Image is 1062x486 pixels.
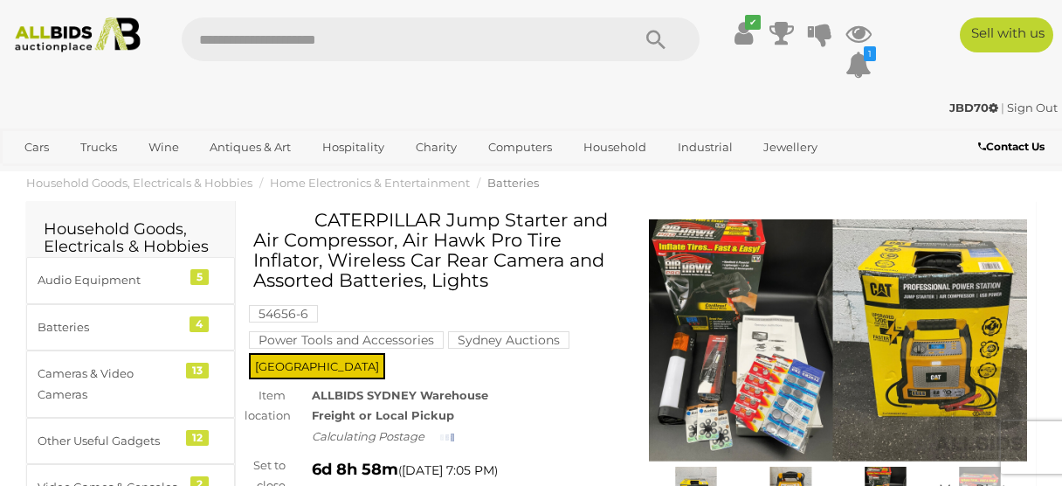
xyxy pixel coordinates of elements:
[145,162,292,191] a: [GEOGRAPHIC_DATA]
[249,333,444,347] a: Power Tools and Accessories
[13,162,69,191] a: Office
[249,331,444,349] mark: Power Tools and Accessories
[186,430,209,446] div: 12
[78,162,136,191] a: Sports
[311,133,396,162] a: Hospitality
[960,17,1053,52] a: Sell with us
[745,15,761,30] i: ✔
[845,49,872,80] a: 1
[864,46,876,61] i: 1
[26,351,235,418] a: Cameras & Video Cameras 13
[448,331,569,349] mark: Sydney Auctions
[38,270,182,290] div: Audio Equipment
[69,133,128,162] a: Trucks
[487,176,539,190] a: Batteries
[26,304,235,351] a: Batteries 4
[612,17,700,61] button: Search
[186,363,209,378] div: 13
[190,316,209,332] div: 4
[137,133,190,162] a: Wine
[249,353,385,379] span: [GEOGRAPHIC_DATA]
[1001,101,1004,115] span: |
[26,257,235,303] a: Audio Equipment 5
[38,317,182,337] div: Batteries
[404,133,468,162] a: Charity
[253,210,618,290] h1: CATERPILLAR Jump Starter and Air Compressor, Air Hawk Pro Tire Inflator, Wireless Car Rear Camera...
[949,101,1001,115] a: JBD70
[477,133,563,162] a: Computers
[440,433,454,442] img: small-loading.gif
[8,17,148,52] img: Allbids.com.au
[730,17,756,49] a: ✔
[949,101,998,115] strong: JBD70
[38,431,182,451] div: Other Useful Gadgets
[26,176,252,190] a: Household Goods, Electricals & Hobbies
[649,219,1027,462] img: CATERPILLAR Jump Starter and Air Compressor, Air Hawk Pro Tire Inflator, Wireless Car Rear Camera...
[402,462,494,478] span: [DATE] 7:05 PM
[198,133,302,162] a: Antiques & Art
[312,460,398,479] strong: 6d 8h 58m
[666,133,744,162] a: Industrial
[26,418,235,464] a: Other Useful Gadgets 12
[752,133,829,162] a: Jewellery
[44,221,217,256] h2: Household Goods, Electricals & Hobbies
[978,137,1049,156] a: Contact Us
[312,408,454,422] strong: Freight or Local Pickup
[231,385,299,427] div: Item location
[312,429,424,443] i: Calculating Postage
[448,333,569,347] a: Sydney Auctions
[978,140,1045,153] b: Contact Us
[1007,101,1058,115] a: Sign Out
[398,463,498,477] span: ( )
[249,305,318,323] mark: 54656-6
[312,388,488,402] strong: ALLBIDS SYDNEY Warehouse
[270,176,470,190] a: Home Electronics & Entertainment
[249,307,318,321] a: 54656-6
[13,133,60,162] a: Cars
[38,364,182,405] div: Cameras & Video Cameras
[190,269,209,285] div: 5
[572,133,658,162] a: Household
